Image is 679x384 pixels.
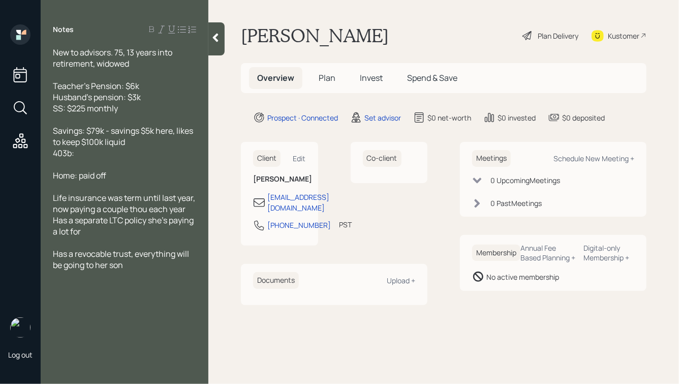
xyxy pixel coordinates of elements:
[538,31,578,41] div: Plan Delivery
[253,150,281,167] h6: Client
[253,272,299,289] h6: Documents
[53,24,74,35] label: Notes
[53,47,174,69] span: New to advisors. 75, 13 years into retirement, widowed
[53,192,197,215] span: Life insurance was term until last year, now paying a couple thou each year
[562,112,605,123] div: $0 deposited
[364,112,401,123] div: Set advisor
[363,150,402,167] h6: Co-client
[53,215,195,237] span: Has a separate LTC policy she's paying a lot for
[53,80,139,92] span: Teacher's Pension: $6k
[241,24,389,47] h1: [PERSON_NAME]
[8,350,33,360] div: Log out
[267,192,329,213] div: [EMAIL_ADDRESS][DOMAIN_NAME]
[53,248,191,271] span: Has a revocable trust, everything will be going to her son
[267,220,331,230] div: [PHONE_NUMBER]
[267,112,338,123] div: Prospect · Connected
[53,92,141,103] span: Husband's pension: $3k
[319,72,335,83] span: Plan
[339,219,352,230] div: PST
[387,276,415,285] div: Upload +
[486,272,559,282] div: No active membership
[53,125,195,147] span: Savings: $79k - savings $5k here, likes to keep $100k liquid
[608,31,639,41] div: Kustomer
[490,175,560,186] div: 0 Upcoming Meeting s
[490,198,542,209] div: 0 Past Meeting s
[10,317,30,338] img: hunter_neumayer.jpg
[553,154,634,163] div: Schedule New Meeting +
[407,72,457,83] span: Spend & Save
[293,154,306,163] div: Edit
[257,72,294,83] span: Overview
[584,243,634,262] div: Digital-only Membership +
[53,170,106,181] span: Home: paid off
[53,147,74,159] span: 403b:
[498,112,536,123] div: $0 invested
[253,175,306,184] h6: [PERSON_NAME]
[360,72,383,83] span: Invest
[53,103,118,114] span: SS: $225 monthly
[472,150,511,167] h6: Meetings
[520,243,576,262] div: Annual Fee Based Planning +
[427,112,471,123] div: $0 net-worth
[472,245,520,261] h6: Membership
